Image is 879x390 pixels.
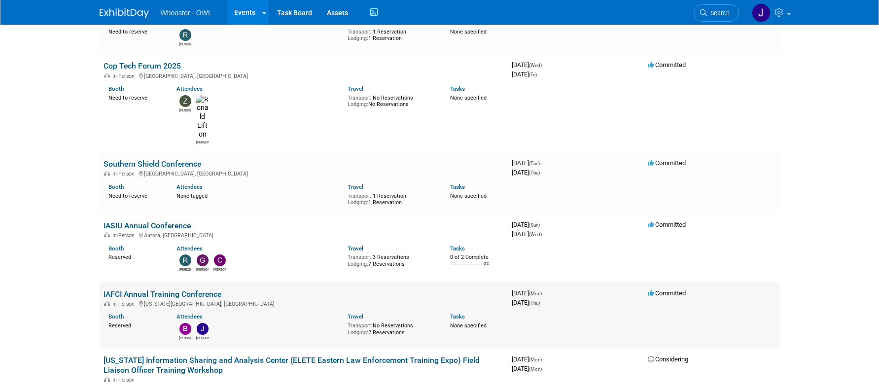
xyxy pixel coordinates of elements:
[176,245,203,252] a: Attendees
[512,365,542,372] span: [DATE]
[450,322,487,329] span: None specified
[450,29,487,35] span: None specified
[752,3,771,22] img: John Holsinger
[176,19,203,26] a: Attendees
[694,4,739,22] a: Search
[108,313,124,320] a: Booth
[512,355,545,363] span: [DATE]
[348,313,363,320] a: Travel
[543,355,545,363] span: -
[108,320,162,329] div: Reserved
[179,41,191,47] div: Robert Dugan
[179,335,191,341] div: Blake Stilwell
[196,139,209,145] div: Ronald Lifton
[179,29,191,41] img: Robert Dugan
[348,322,373,329] span: Transport:
[512,230,542,238] span: [DATE]
[104,171,110,176] img: In-Person Event
[348,101,368,107] span: Lodging:
[348,245,363,252] a: Travel
[179,95,191,107] img: Zach Artz
[213,266,226,272] div: Clare Louise Southcombe
[348,193,373,199] span: Transport:
[529,300,540,306] span: (Thu)
[176,313,203,320] a: Attendees
[348,320,435,336] div: No Reservations 2 Reservations
[348,19,363,26] a: Travel
[348,93,435,108] div: No Reservations No Reservations
[196,266,209,272] div: Gary LaFond
[512,299,540,306] span: [DATE]
[161,9,212,17] span: Whooster - OWL
[529,72,537,77] span: (Fri)
[348,254,373,260] span: Transport:
[196,95,209,139] img: Ronald Lifton
[541,159,543,167] span: -
[214,254,226,266] img: Clare Louise Southcombe
[450,313,465,320] a: Tasks
[348,261,368,267] span: Lodging:
[104,301,110,306] img: In-Person Event
[529,357,542,362] span: (Mon)
[179,107,191,113] div: Zach Artz
[108,85,124,92] a: Booth
[512,159,543,167] span: [DATE]
[197,254,209,266] img: Gary LaFond
[450,19,465,26] a: Tasks
[529,291,542,296] span: (Mon)
[108,252,162,261] div: Reserved
[450,245,465,252] a: Tasks
[112,377,138,383] span: In-Person
[450,254,504,261] div: 0 of 2 Complete
[512,61,545,69] span: [DATE]
[541,221,543,228] span: -
[450,85,465,92] a: Tasks
[348,252,435,267] div: 3 Reservations 7 Reservations
[100,8,149,18] img: ExhibitDay
[104,377,110,382] img: In-Person Event
[196,335,209,341] div: John Holsinger
[108,183,124,190] a: Booth
[529,366,542,372] span: (Mon)
[108,93,162,102] div: Need to reserve
[104,221,191,230] a: IASIU Annual Conference
[543,61,545,69] span: -
[450,183,465,190] a: Tasks
[112,301,138,307] span: In-Person
[648,159,686,167] span: Committed
[179,266,191,272] div: Richard Spradley
[348,95,373,101] span: Transport:
[648,61,686,69] span: Committed
[529,232,542,237] span: (Wed)
[104,299,504,307] div: [US_STATE][GEOGRAPHIC_DATA], [GEOGRAPHIC_DATA]
[104,232,110,237] img: In-Person Event
[348,183,363,190] a: Travel
[348,27,435,42] div: 1 Reservation 1 Reservation
[512,71,537,78] span: [DATE]
[179,254,191,266] img: Richard Spradley
[648,289,686,297] span: Committed
[104,61,181,71] a: Cop Tech Forum 2025
[348,29,373,35] span: Transport:
[450,193,487,199] span: None specified
[543,289,545,297] span: -
[179,323,191,335] img: Blake Stilwell
[707,9,730,17] span: Search
[112,73,138,79] span: In-Person
[648,221,686,228] span: Committed
[104,289,221,299] a: IAFCI Annual Training Conference
[108,191,162,200] div: Need to reserve
[348,85,363,92] a: Travel
[108,245,124,252] a: Booth
[197,323,209,335] img: John Holsinger
[104,169,504,177] div: [GEOGRAPHIC_DATA], [GEOGRAPHIC_DATA]
[512,289,545,297] span: [DATE]
[108,19,124,26] a: Booth
[104,355,480,375] a: [US_STATE] Information Sharing and Analysis Center (ELETE Eastern Law Enforcement Training Expo) ...
[529,63,542,68] span: (Wed)
[348,35,368,41] span: Lodging:
[450,95,487,101] span: None specified
[348,199,368,206] span: Lodging:
[348,191,435,206] div: 1 Reservation 1 Reservation
[529,170,540,176] span: (Thu)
